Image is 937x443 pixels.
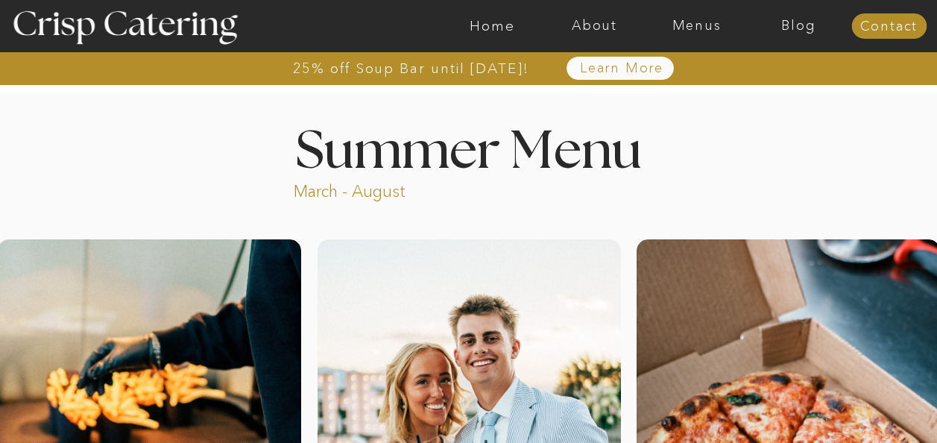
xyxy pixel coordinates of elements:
a: Menus [646,19,748,34]
h1: Summer Menu [262,126,676,170]
a: Blog [748,19,850,34]
a: Home [441,19,543,34]
a: Learn More [546,61,698,76]
a: Contact [851,19,927,34]
a: About [543,19,646,34]
p: March - August [294,180,499,198]
a: 25% off Soup Bar until [DATE]! [239,61,583,76]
